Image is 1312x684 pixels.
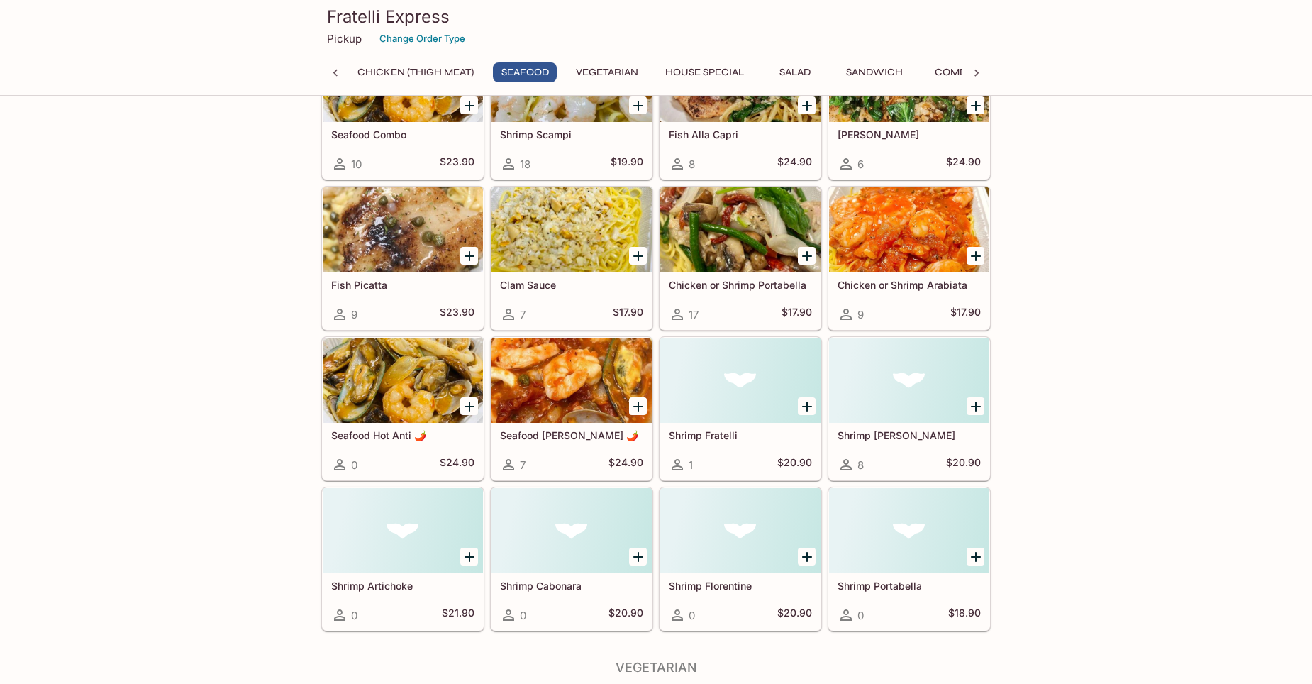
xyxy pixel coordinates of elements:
[351,609,357,622] span: 0
[669,279,812,291] h5: Chicken or Shrimp Portabella
[608,607,643,624] h5: $20.90
[460,96,478,114] button: Add Seafood Combo
[491,338,652,423] div: Seafood Fra Diavolo 🌶️
[946,155,981,172] h5: $24.90
[763,62,827,82] button: Salad
[608,456,643,473] h5: $24.90
[351,158,362,171] span: 10
[460,247,478,265] button: Add Fish Picatta
[660,338,821,423] div: Shrimp Fratelli
[857,308,864,321] span: 9
[669,128,812,140] h5: Fish Alla Capri
[327,6,985,28] h3: Fratelli Express
[520,458,526,472] span: 7
[351,308,357,321] span: 9
[440,155,474,172] h5: $23.90
[828,337,990,480] a: Shrimp [PERSON_NAME]8$20.90
[491,37,652,122] div: Shrimp Scampi
[660,487,821,631] a: Shrimp Florentine0$20.90
[491,487,652,631] a: Shrimp Cabonara0$20.90
[500,279,643,291] h5: Clam Sauce
[440,306,474,323] h5: $23.90
[838,279,981,291] h5: Chicken or Shrimp Arabiata
[322,487,484,631] a: Shrimp Artichoke0$21.90
[460,397,478,415] button: Add Seafood Hot Anti 🌶️
[660,187,821,330] a: Chicken or Shrimp Portabella17$17.90
[660,488,821,573] div: Shrimp Florentine
[798,247,816,265] button: Add Chicken or Shrimp Portabella
[967,247,984,265] button: Add Chicken or Shrimp Arabiata
[351,458,357,472] span: 0
[331,128,474,140] h5: Seafood Combo
[946,456,981,473] h5: $20.90
[857,458,864,472] span: 8
[857,158,864,171] span: 6
[373,28,472,50] button: Change Order Type
[350,62,482,82] button: Chicken (Thigh Meat)
[689,458,693,472] span: 1
[669,429,812,441] h5: Shrimp Fratelli
[689,158,695,171] span: 8
[331,429,474,441] h5: Seafood Hot Anti 🌶️
[857,609,864,622] span: 0
[798,96,816,114] button: Add Fish Alla Capri
[922,62,986,82] button: Combo
[322,187,484,330] a: Fish Picatta9$23.90
[491,187,652,330] a: Clam Sauce7$17.90
[689,609,695,622] span: 0
[660,337,821,480] a: Shrimp Fratelli1$20.90
[660,37,821,122] div: Fish Alla Capri
[660,187,821,272] div: Chicken or Shrimp Portabella
[491,488,652,573] div: Shrimp Cabonara
[491,187,652,272] div: Clam Sauce
[689,308,699,321] span: 17
[629,397,647,415] button: Add Seafood Fra Diavolo 🌶️
[500,128,643,140] h5: Shrimp Scampi
[500,429,643,441] h5: Seafood [PERSON_NAME] 🌶️
[838,128,981,140] h5: [PERSON_NAME]
[323,338,483,423] div: Seafood Hot Anti 🌶️
[829,338,989,423] div: Shrimp Alfredo
[829,187,989,272] div: Chicken or Shrimp Arabiata
[323,488,483,573] div: Shrimp Artichoke
[798,548,816,566] button: Add Shrimp Florentine
[323,187,483,272] div: Fish Picatta
[829,488,989,573] div: Shrimp Portabella
[327,32,362,45] p: Pickup
[629,96,647,114] button: Add Shrimp Scampi
[777,456,812,473] h5: $20.90
[322,337,484,480] a: Seafood Hot Anti 🌶️0$24.90
[323,37,483,122] div: Seafood Combo
[828,487,990,631] a: Shrimp Portabella0$18.90
[568,62,646,82] button: Vegetarian
[782,306,812,323] h5: $17.90
[520,609,526,622] span: 0
[660,36,821,180] a: Fish Alla Capri8$24.90
[520,158,530,171] span: 18
[460,548,478,566] button: Add Shrimp Artichoke
[829,37,989,122] div: Fish Basilio
[777,155,812,172] h5: $24.90
[838,580,981,592] h5: Shrimp Portabella
[491,36,652,180] a: Shrimp Scampi18$19.90
[838,429,981,441] h5: Shrimp [PERSON_NAME]
[950,306,981,323] h5: $17.90
[491,337,652,480] a: Seafood [PERSON_NAME] 🌶️7$24.90
[967,397,984,415] button: Add Shrimp Alfredo
[629,247,647,265] button: Add Clam Sauce
[321,660,991,675] h4: Vegetarian
[442,607,474,624] h5: $21.90
[520,308,526,321] span: 7
[322,36,484,180] a: Seafood Combo10$23.90
[440,456,474,473] h5: $24.90
[948,607,981,624] h5: $18.90
[657,62,752,82] button: House Special
[611,155,643,172] h5: $19.90
[500,580,643,592] h5: Shrimp Cabonara
[629,548,647,566] button: Add Shrimp Cabonara
[669,580,812,592] h5: Shrimp Florentine
[613,306,643,323] h5: $17.90
[798,397,816,415] button: Add Shrimp Fratelli
[838,62,911,82] button: Sandwich
[493,62,557,82] button: Seafood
